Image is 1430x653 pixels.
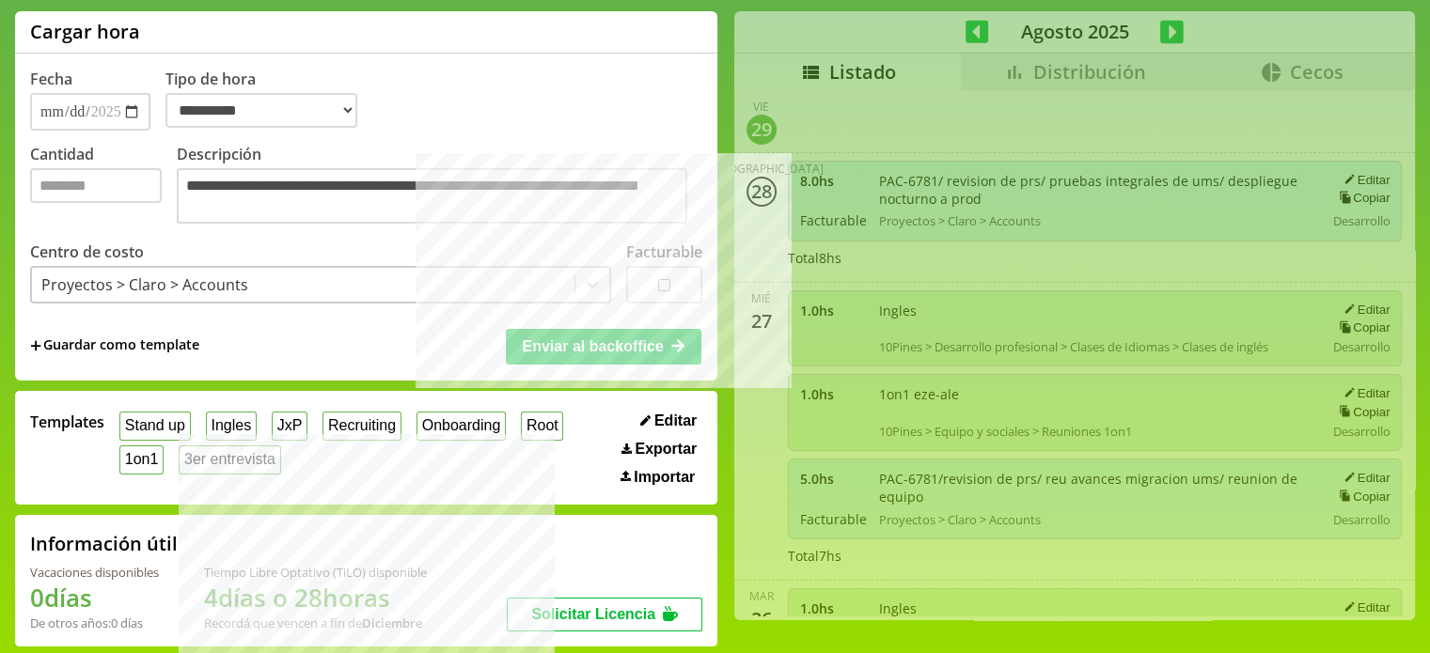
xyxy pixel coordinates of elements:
[30,614,159,631] div: De otros años: 0 días
[177,168,687,224] textarea: Descripción
[272,412,307,441] button: JxP
[506,329,701,365] button: Enviar al backoffice
[119,412,191,441] button: Stand up
[179,445,281,474] button: 3er entrevista
[30,581,159,614] h1: 0 días
[626,241,702,262] label: Facturable
[416,412,506,441] button: Onboarding
[30,412,104,432] span: Templates
[30,69,72,89] label: Fecha
[616,440,702,459] button: Exportar
[204,581,427,614] h1: 4 días o 28 horas
[521,412,563,441] button: Root
[635,441,697,458] span: Exportar
[177,144,702,228] label: Descripción
[119,445,164,474] button: 1on1
[30,144,177,228] label: Cantidad
[41,274,248,295] div: Proyectos > Claro > Accounts
[531,606,655,622] span: Solicitar Licencia
[635,412,702,430] button: Editar
[204,564,427,581] div: Tiempo Libre Optativo (TiLO) disponible
[522,338,663,354] span: Enviar al backoffice
[204,614,427,631] div: Recordá que vencen a fin de
[30,241,144,262] label: Centro de costo
[362,614,422,631] b: Diciembre
[30,335,199,356] span: +Guardar como template
[30,168,162,203] input: Cantidad
[30,531,178,556] h2: Información útil
[634,469,695,486] span: Importar
[30,335,41,356] span: +
[206,412,257,441] button: Ingles
[165,93,357,128] select: Tipo de hora
[30,564,159,581] div: Vacaciones disponibles
[507,598,702,631] button: Solicitar Licencia
[654,412,697,429] span: Editar
[165,69,372,131] label: Tipo de hora
[322,412,401,441] button: Recruiting
[30,19,140,44] h1: Cargar hora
